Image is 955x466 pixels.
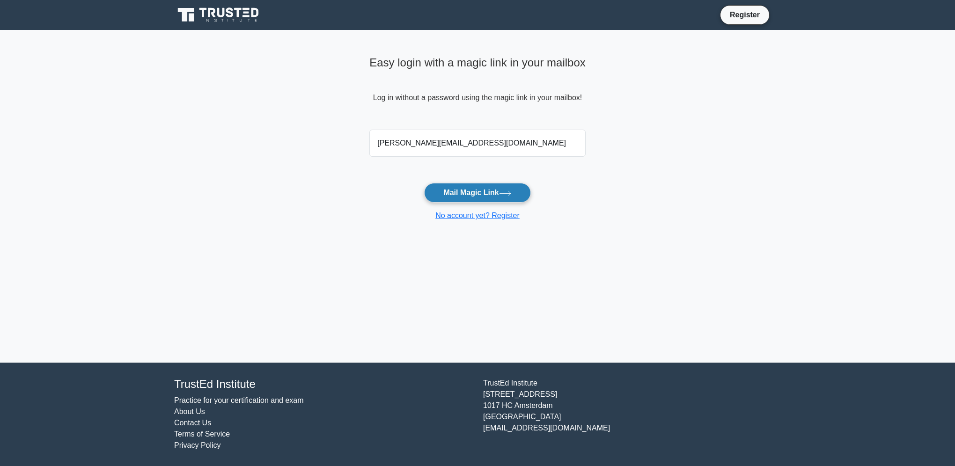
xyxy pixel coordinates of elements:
div: Log in without a password using the magic link in your mailbox! [369,52,586,126]
div: TrustEd Institute [STREET_ADDRESS] 1017 HC Amsterdam [GEOGRAPHIC_DATA] [EMAIL_ADDRESS][DOMAIN_NAME] [477,378,786,451]
a: Contact Us [174,419,211,427]
a: Register [724,9,765,21]
a: No account yet? Register [435,211,520,219]
a: Terms of Service [174,430,230,438]
h4: TrustEd Institute [174,378,472,391]
a: About Us [174,408,205,415]
a: Privacy Policy [174,441,221,449]
button: Mail Magic Link [424,183,530,203]
h4: Easy login with a magic link in your mailbox [369,56,586,70]
input: Email [369,130,586,157]
a: Practice for your certification and exam [174,396,304,404]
